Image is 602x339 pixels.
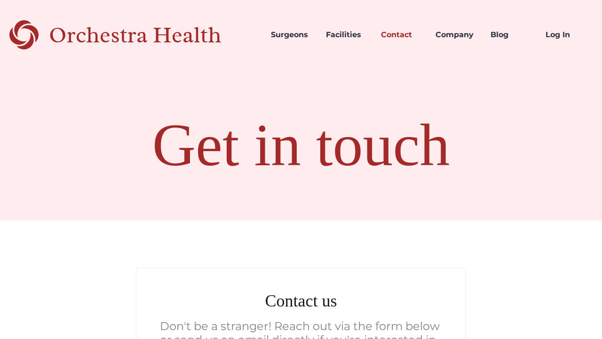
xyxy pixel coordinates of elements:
[263,19,318,51] a: Surgeons
[428,19,483,51] a: Company
[49,25,254,45] div: Orchestra Health
[373,19,428,51] a: Contact
[538,19,593,51] a: Log In
[9,19,254,51] a: Orchestra Health
[160,289,442,313] h2: Contact us
[483,19,538,51] a: Blog
[318,19,373,51] a: Facilities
